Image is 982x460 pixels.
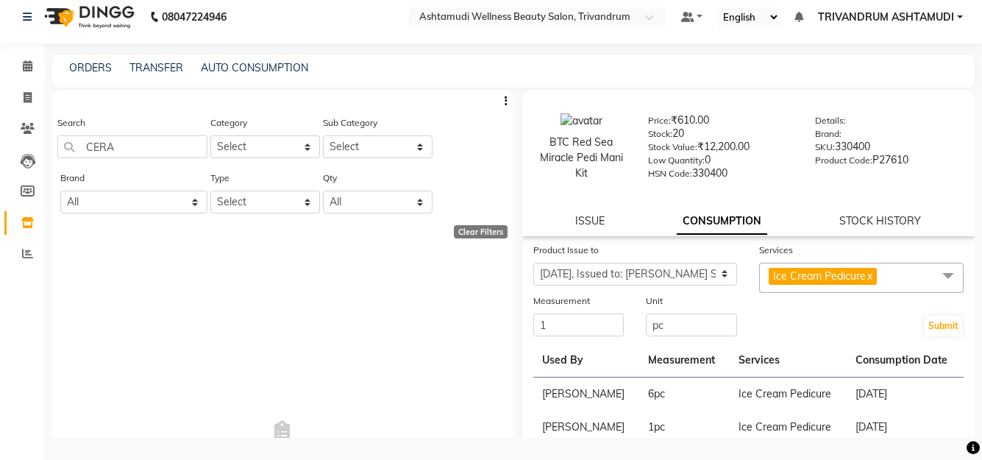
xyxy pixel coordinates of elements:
a: ISSUE [575,214,605,227]
label: Qty [323,171,337,185]
div: 0 [648,152,793,173]
label: Unit [646,294,663,308]
div: 330400 [648,166,793,186]
td: 6 [639,378,729,411]
label: Stock Value: [648,141,697,154]
label: Brand: [815,127,842,141]
div: 20 [648,126,793,146]
button: Submit [925,316,962,336]
td: [PERSON_NAME] [533,411,640,444]
label: Price: [648,114,671,127]
label: Product Issue to [533,244,599,257]
a: CONSUMPTION [677,208,767,235]
label: SKU: [815,141,835,154]
td: [PERSON_NAME] [533,378,640,411]
th: Measurement [639,344,729,378]
a: STOCK HISTORY [839,214,921,227]
label: Product Code: [815,154,872,167]
a: AUTO CONSUMPTION [201,61,308,74]
a: ORDERS [69,61,112,74]
label: Brand [60,171,85,185]
td: [DATE] [847,411,964,444]
div: ₹610.00 [648,113,793,133]
span: TRIVANDRUM ASHTAMUDI [818,10,954,25]
div: ₹12,200.00 [648,139,793,160]
label: Details: [815,114,846,127]
label: Measurement [533,294,590,308]
span: Ice Cream Pedicure [773,269,866,283]
label: Sub Category [323,116,377,130]
a: x [866,269,872,283]
span: pc [654,387,665,400]
a: TRANSFER [129,61,183,74]
div: P27610 [815,152,960,173]
td: Ice Cream Pedicure [730,378,847,411]
div: 330400 [815,139,960,160]
label: HSN Code: [648,167,692,180]
label: Services [759,244,793,257]
input: Search by product name or code [57,135,207,158]
span: pc [654,420,665,434]
div: Clear Filters [454,225,508,238]
td: 1 [639,411,729,444]
img: avatar [561,113,602,129]
th: Services [730,344,847,378]
td: [DATE] [847,378,964,411]
label: Low Quantity: [648,154,705,167]
th: Consumption Date [847,344,964,378]
th: Used By [533,344,640,378]
div: BTC Red Sea Miracle Pedi Mani Kit [537,135,626,181]
label: Search [57,116,85,130]
label: Stock: [648,127,672,141]
td: Ice Cream Pedicure [730,411,847,444]
label: Type [210,171,230,185]
label: Category [210,116,247,130]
